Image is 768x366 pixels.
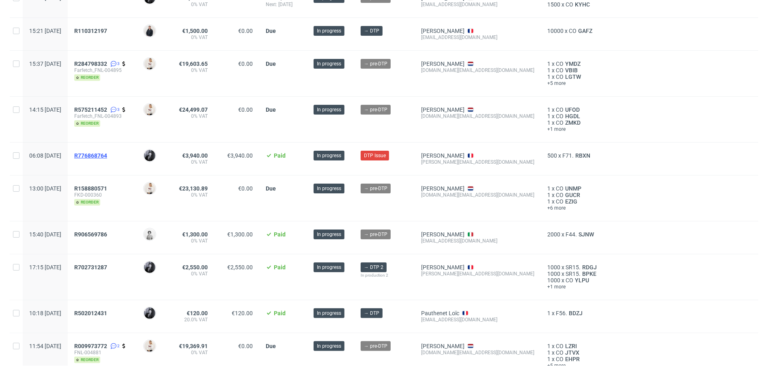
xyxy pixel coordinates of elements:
[547,119,551,126] span: 1
[179,343,208,349] span: €19,369.91
[176,316,208,323] span: 20.0% VAT
[176,34,208,41] span: 0% VAT
[364,152,386,159] span: DTP Issue
[74,343,107,349] span: R009973772
[74,231,107,238] span: R906569786
[109,106,120,113] a: 3
[566,231,577,238] span: F44.
[238,106,253,113] span: €0.00
[574,152,592,159] a: RBXN
[564,343,579,349] span: LZRI
[74,264,109,271] a: R702731287
[182,152,208,159] span: €3,940.00
[547,198,649,205] div: x
[547,126,649,132] span: +1 more
[547,185,551,192] span: 1
[74,192,130,198] span: FKD-000360
[547,231,649,238] div: x
[29,264,61,271] span: 17:15 [DATE]
[274,231,286,238] span: Paid
[74,264,107,271] span: R702731287
[547,284,649,290] span: +1 more
[556,185,564,192] span: CO
[176,67,208,74] span: 0% VAT
[564,106,581,113] a: UFOD
[227,231,253,238] span: €1,300.00
[577,28,594,34] span: GAFZ
[547,343,551,349] span: 1
[266,61,276,67] span: Due
[74,28,107,34] span: R110312197
[364,106,387,113] span: → pre-DTP
[564,198,579,205] span: EZIG
[556,356,564,362] span: CO
[29,61,61,67] span: 15:37 [DATE]
[117,343,120,349] span: 2
[179,106,208,113] span: €24,499.07
[567,310,584,316] a: BDZJ
[547,205,649,211] a: +6 more
[566,264,581,271] span: SR15.
[317,231,341,238] span: In progress
[556,61,564,67] span: CO
[547,264,649,271] div: x
[317,27,341,35] span: In progress
[573,277,591,284] a: YLPU
[547,231,560,238] span: 2000
[29,185,61,192] span: 13:00 [DATE]
[364,264,383,271] span: → DTP 2
[232,310,253,316] span: €120.00
[421,192,534,198] div: [DOMAIN_NAME][EMAIL_ADDRESS][DOMAIN_NAME]
[564,74,583,80] a: LGTW
[421,316,534,323] div: [EMAIL_ADDRESS][DOMAIN_NAME]
[317,106,341,113] span: In progress
[144,340,155,352] img: Mari Fok
[547,356,551,362] span: 1
[547,74,649,80] div: x
[556,106,564,113] span: CO
[421,152,465,159] a: [PERSON_NAME]
[144,58,155,69] img: Mari Fok
[564,192,582,198] span: GUCR
[317,342,341,350] span: In progress
[74,61,107,67] span: R284798332
[581,271,598,277] a: BPKE
[547,356,649,362] div: x
[144,104,155,115] img: Mari Fok
[364,27,379,35] span: → DTP
[74,357,100,363] span: reorder
[176,1,208,8] span: 0% VAT
[577,231,596,238] span: SJNW
[564,349,581,356] a: JTVX
[317,185,341,192] span: In progress
[144,150,155,161] img: Philippe Dubuy
[421,61,465,67] a: [PERSON_NAME]
[564,356,581,362] a: EHPR
[74,28,109,34] a: R110312197
[547,192,551,198] span: 1
[317,152,341,159] span: In progress
[547,61,551,67] span: 1
[238,343,253,349] span: €0.00
[581,264,598,271] a: RDGJ
[564,61,582,67] span: YMDZ
[547,28,649,34] div: x
[274,152,286,159] span: Paid
[421,264,465,271] a: [PERSON_NAME]
[364,185,387,192] span: → pre-DTP
[547,61,649,67] div: x
[564,67,579,74] a: VBIB
[364,310,379,317] span: → DTP
[29,343,61,349] span: 11:54 [DATE]
[238,28,253,34] span: €0.00
[547,277,649,284] div: x
[179,61,208,67] span: €19,603.65
[421,159,534,165] div: [PERSON_NAME][EMAIL_ADDRESS][DOMAIN_NAME]
[364,231,387,238] span: → pre-DTP
[29,152,61,159] span: 06:08 [DATE]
